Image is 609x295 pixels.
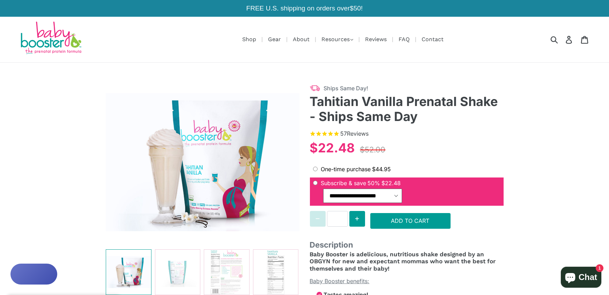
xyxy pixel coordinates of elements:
[354,5,361,12] span: 50
[553,32,572,47] input: Search
[347,130,369,137] span: Reviews
[318,34,357,45] button: Resources
[321,166,372,173] span: One-time purchase
[10,264,57,285] button: Rewards
[327,211,348,227] input: Quantity for Tahitian Vanilla Prenatal Shake - Ships Same Day
[310,129,504,138] span: Rated 4.7 out of 5 stars 57 reviews
[265,35,284,44] a: Gear
[321,180,367,187] span: Subscribe & save
[395,35,413,44] a: FAQ
[391,217,430,224] span: Add to Cart
[155,250,200,295] img: Tahitian Vanilla Prenatal Shake - Ships Same Day
[381,180,401,187] span: recurring price
[418,35,447,44] a: Contact
[289,35,313,44] a: About
[310,251,504,272] h4: delicious, nutritious shake designed by an OBGYN for new and expectant mommas who want the best f...
[106,78,299,246] img: Tahitian Vanilla Prenatal Shake - Ships Same Day
[310,278,370,285] span: Baby Booster benefits:
[341,130,369,137] span: 57 reviews
[350,5,354,12] span: $
[367,180,381,187] span: 50%
[349,211,365,227] button: Increase quantity for Tahitian Vanilla Prenatal Shake - Ships Same Day
[310,239,504,251] span: Description
[204,250,249,295] img: Tahitian Vanilla Prenatal Shake - Ships Same Day
[358,142,387,157] div: $52.00
[253,250,298,295] img: Tahitian Vanilla Prenatal Shake - Ships Same Day
[19,22,82,55] img: Baby Booster Prenatal Protein Supplements
[362,35,390,44] a: Reviews
[372,166,391,173] span: original price
[324,84,504,92] span: Ships Same Day!
[370,213,451,229] button: Add to Cart
[106,250,151,295] img: Tahitian Vanilla Prenatal Shake - Ships Same Day
[559,267,603,289] inbox-online-store-chat: Shopify online store chat
[239,35,260,44] a: Shop
[310,94,504,124] h3: Tahitian Vanilla Prenatal Shake - Ships Same Day
[310,138,355,157] div: $22.48
[310,251,360,258] span: Baby Booster is a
